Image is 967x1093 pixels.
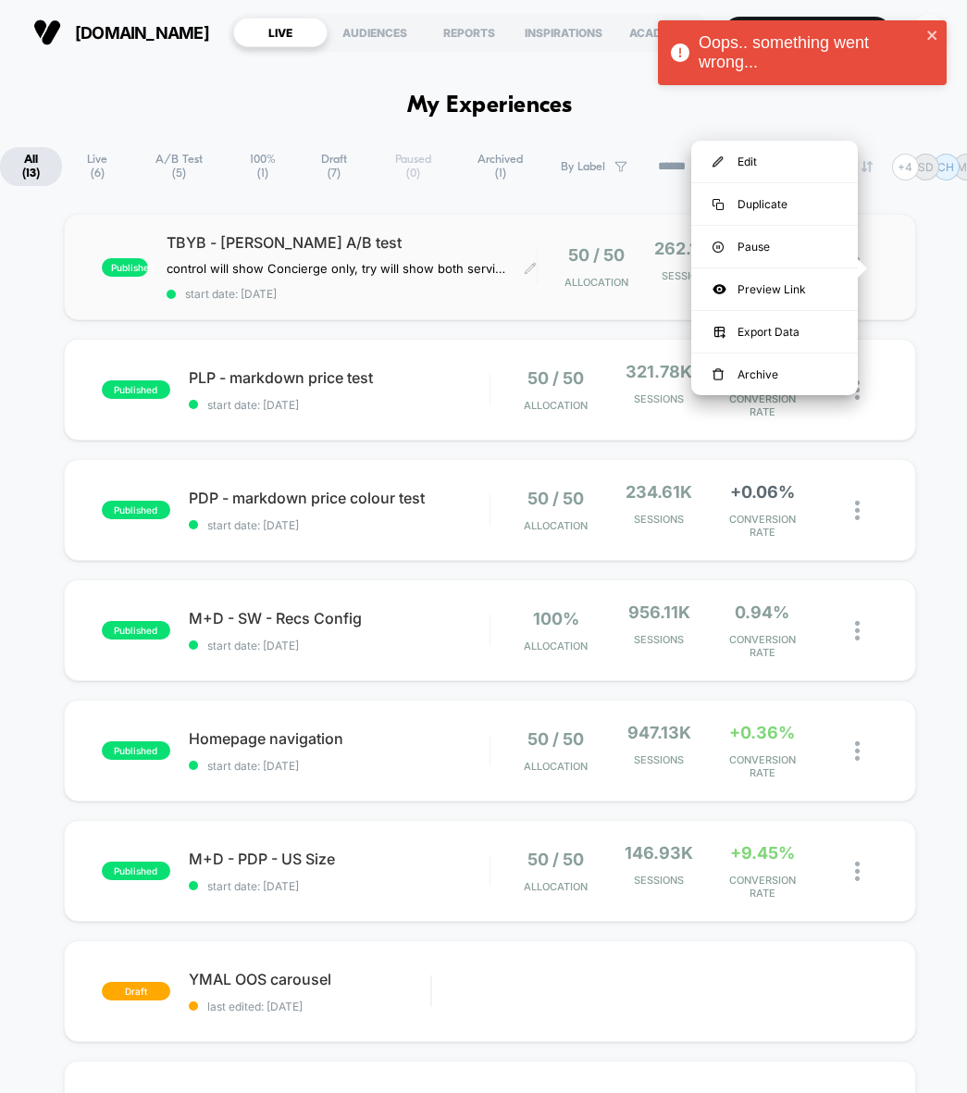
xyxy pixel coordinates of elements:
[527,489,584,508] span: 50 / 50
[715,392,809,418] span: CONVERSION RATE
[699,33,921,72] div: Oops.. something went wrong...
[189,970,431,988] span: YMAL OOS carousel
[189,759,490,773] span: start date: [DATE]
[167,287,537,301] span: start date: [DATE]
[102,741,170,760] span: published
[715,874,809,900] span: CONVERSION RATE
[65,147,130,186] span: Live ( 6 )
[855,501,860,520] img: close
[926,28,939,45] button: close
[611,18,705,47] div: ACADEMY
[527,850,584,869] span: 50 / 50
[613,392,706,405] span: Sessions
[28,18,215,47] button: [DOMAIN_NAME]
[713,156,724,168] img: menu
[102,258,148,277] span: published
[918,160,934,174] p: SD
[189,398,490,412] span: start date: [DATE]
[189,879,490,893] span: start date: [DATE]
[713,368,724,381] img: menu
[628,602,690,622] span: 956.11k
[561,160,605,174] span: By Label
[189,609,490,627] span: M+D - SW - Recs Config
[855,621,860,640] img: close
[189,368,490,387] span: PLP - markdown price test
[233,18,328,47] div: LIVE
[524,640,588,652] span: Allocation
[613,753,706,766] span: Sessions
[905,14,952,52] button: CH
[524,880,588,893] span: Allocation
[627,723,691,742] span: 947.13k
[691,311,858,353] div: Export Data
[167,261,510,276] span: control will show Concierge only, try will show both servicesThe Variant Name MUST NOT BE EDITED....
[691,183,858,225] div: Duplicate
[102,621,170,640] span: published
[422,18,516,47] div: REPORTS
[892,154,919,180] div: + 4
[189,729,490,748] span: Homepage navigation
[625,843,693,863] span: 146.93k
[715,513,809,539] span: CONVERSION RATE
[613,513,706,526] span: Sessions
[102,982,170,1000] span: draft
[730,843,795,863] span: +9.45%
[407,93,573,119] h1: My Experiences
[75,23,209,43] span: [DOMAIN_NAME]
[133,147,226,186] span: A/B Test ( 5 )
[564,276,628,289] span: Allocation
[911,15,947,51] div: CH
[300,147,370,186] span: Draft ( 7 )
[189,518,490,532] span: start date: [DATE]
[527,729,584,749] span: 50 / 50
[691,141,858,182] div: Edit
[456,147,544,186] span: Archived ( 1 )
[189,1000,431,1013] span: last edited: [DATE]
[102,862,170,880] span: published
[691,226,858,267] div: Pause
[646,269,726,282] span: Sessions
[527,368,584,388] span: 50 / 50
[328,18,422,47] div: AUDIENCES
[102,501,170,519] span: published
[691,354,858,395] div: Archive
[626,482,692,502] span: 234.61k
[102,380,170,399] span: published
[568,245,625,265] span: 50 / 50
[229,147,297,186] span: 100% ( 1 )
[713,199,724,210] img: menu
[855,741,860,761] img: close
[516,18,611,47] div: INSPIRATIONS
[626,362,692,381] span: 321.78k
[654,239,720,258] span: 262.18k
[855,862,860,881] img: close
[735,602,789,622] span: 0.94%
[524,519,588,532] span: Allocation
[730,482,795,502] span: +0.06%
[613,633,706,646] span: Sessions
[189,489,490,507] span: PDP - markdown price colour test
[715,753,809,779] span: CONVERSION RATE
[729,723,795,742] span: +0.36%
[524,399,588,412] span: Allocation
[189,639,490,652] span: start date: [DATE]
[533,609,579,628] span: 100%
[715,633,809,659] span: CONVERSION RATE
[937,160,954,174] p: CH
[167,233,537,252] span: TBYB - [PERSON_NAME] A/B test
[713,242,724,253] img: menu
[189,850,490,868] span: M+D - PDP - US Size
[691,268,858,310] div: Preview Link
[524,760,588,773] span: Allocation
[33,19,61,46] img: Visually logo
[613,874,706,887] span: Sessions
